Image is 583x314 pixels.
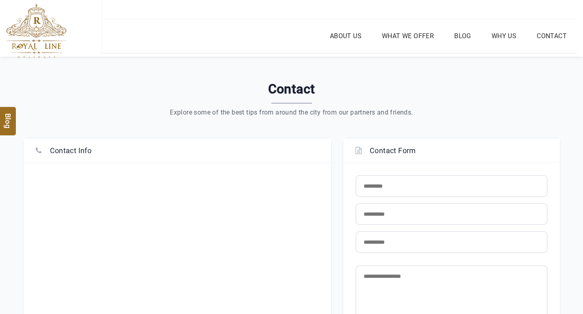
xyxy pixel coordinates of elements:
h2: Contact [24,81,560,97]
span: Blog [3,113,13,120]
a: Why Us [490,30,518,42]
h4: Contact Form [355,145,416,157]
h4: Contact Info [36,145,92,157]
a: What we Offer [380,30,436,42]
img: The Royal Line Holidays [6,4,67,58]
a: Contact [535,30,569,42]
a: About Us [328,30,364,42]
a: Blog [452,30,473,42]
div: Explore some of the best tips from around the city from our partners and friends. [24,108,560,116]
